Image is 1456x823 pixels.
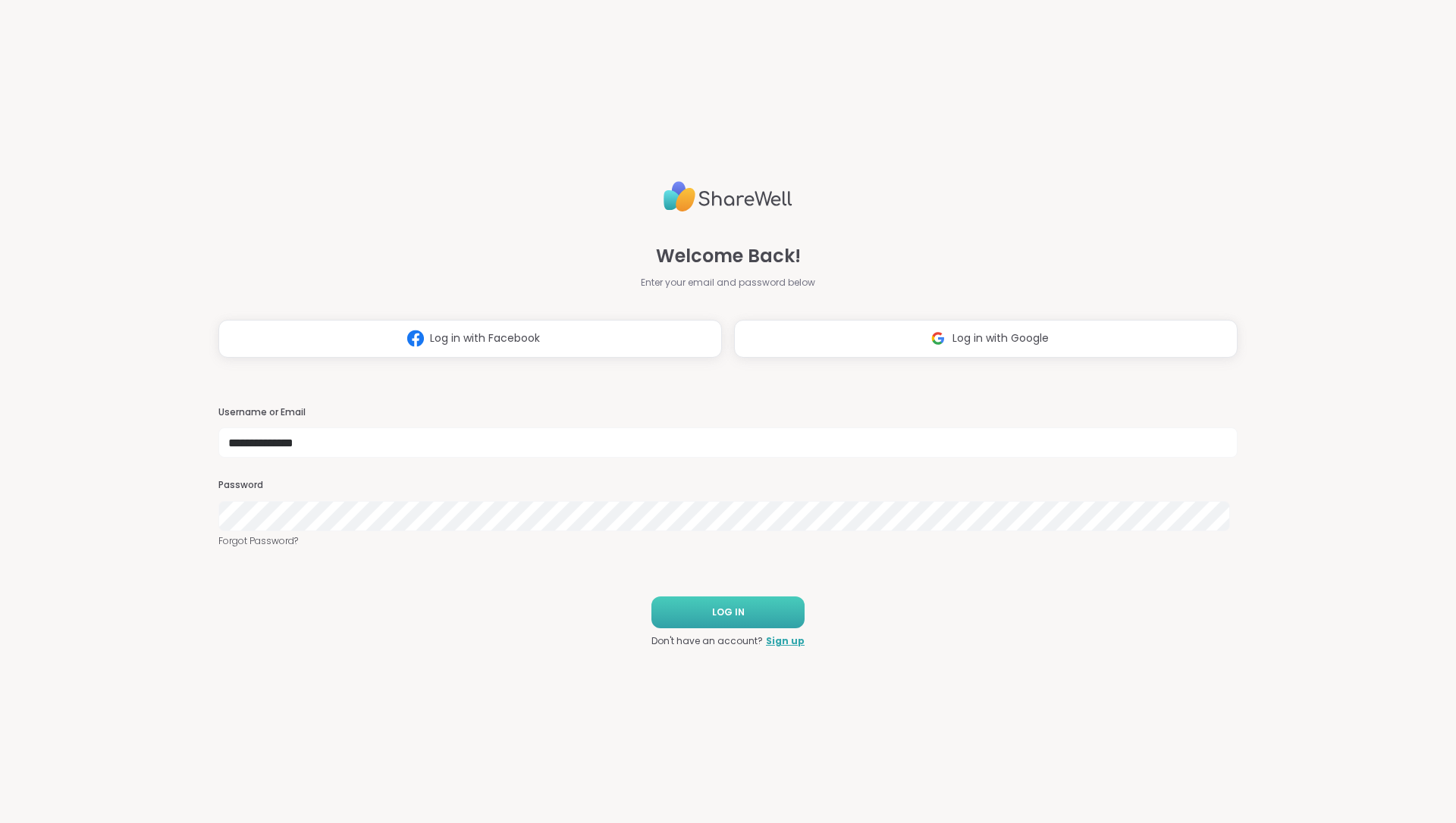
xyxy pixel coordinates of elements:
a: Forgot Password? [218,534,1238,548]
span: Log in with Facebook [430,330,540,346]
button: LOG IN [651,596,805,628]
button: Log in with Google [734,320,1238,358]
h3: Password [218,479,1238,492]
span: Enter your email and password below [641,276,815,289]
span: Don't have an account? [651,634,763,648]
img: ShareWell Logomark [924,324,952,352]
span: LOG IN [712,606,745,619]
h3: Username or Email [218,406,1238,419]
img: ShareWell Logomark [401,324,430,352]
img: ShareWell Logo [664,175,792,218]
span: Log in with Google [952,330,1049,346]
button: Log in with Facebook [218,320,722,358]
span: Welcome Back! [656,243,801,270]
a: Sign up [766,634,805,648]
